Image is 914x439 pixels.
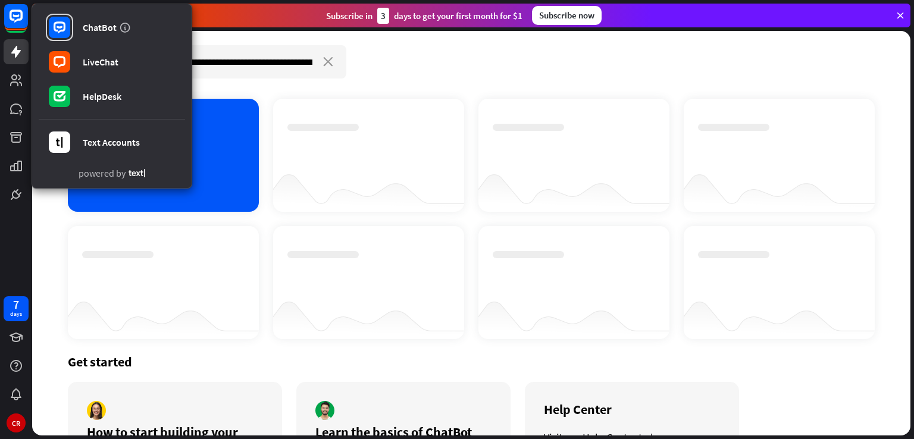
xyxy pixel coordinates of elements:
a: 7 days [4,296,29,321]
div: Subscribe in days to get your first month for $1 [326,8,522,24]
img: author [315,401,334,420]
img: author [87,401,106,420]
div: 3 [377,8,389,24]
div: days [10,310,22,318]
div: Get started [68,353,875,370]
div: 7 [13,299,19,310]
div: Subscribe now [532,6,602,25]
i: close [323,57,333,67]
button: Open LiveChat chat widget [10,5,45,40]
div: Help Center [544,401,720,418]
div: CR [7,413,26,432]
